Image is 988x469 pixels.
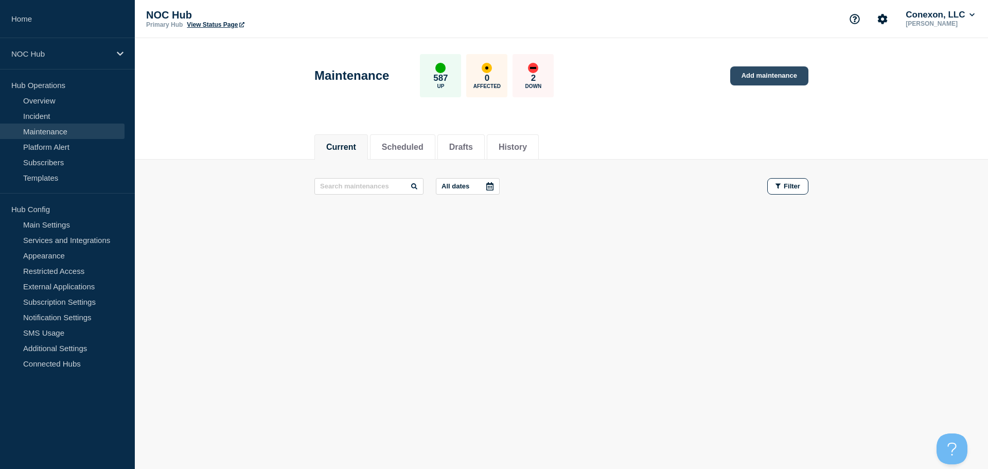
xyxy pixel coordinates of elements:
button: Drafts [449,143,473,152]
span: Filter [784,182,800,190]
div: down [528,63,538,73]
a: View Status Page [187,21,244,28]
p: NOC Hub [146,9,352,21]
button: Account settings [872,8,893,30]
p: Up [437,83,444,89]
h1: Maintenance [314,68,389,83]
input: Search maintenances [314,178,424,195]
button: Support [844,8,866,30]
p: 0 [485,73,489,83]
p: NOC Hub [11,49,110,58]
p: [PERSON_NAME] [904,20,977,27]
p: 587 [433,73,448,83]
p: Primary Hub [146,21,183,28]
div: up [435,63,446,73]
button: All dates [436,178,500,195]
iframe: Help Scout Beacon - Open [937,433,967,464]
p: Down [525,83,542,89]
p: 2 [531,73,536,83]
p: Affected [473,83,501,89]
p: All dates [442,182,469,190]
button: Conexon, LLC [904,10,977,20]
a: Add maintenance [730,66,808,85]
button: Scheduled [382,143,424,152]
button: Current [326,143,356,152]
button: History [499,143,527,152]
div: affected [482,63,492,73]
button: Filter [767,178,808,195]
